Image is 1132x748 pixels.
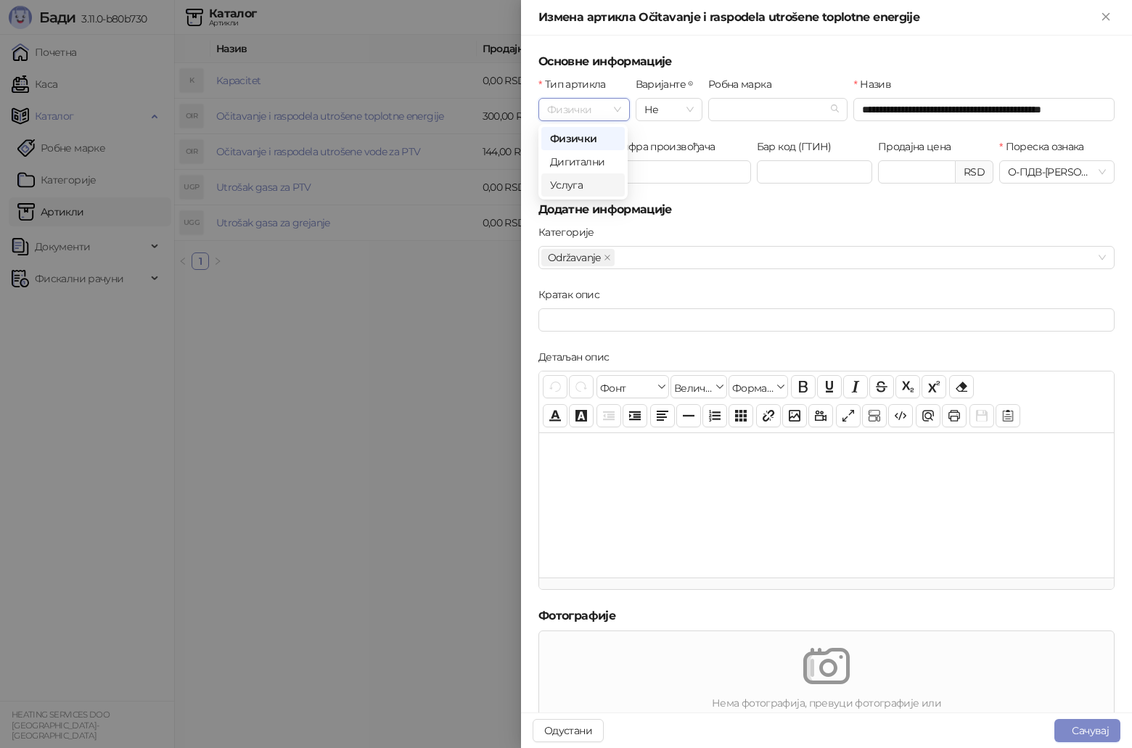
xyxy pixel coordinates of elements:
[817,375,842,398] button: Подвучено
[878,139,960,155] label: Продајна цена
[791,375,816,398] button: Подебљано
[1008,161,1106,183] span: О-ПДВ - [PERSON_NAME] ( 20,00 %)
[623,404,647,427] button: Увлачење
[538,224,603,240] label: Категорије
[702,404,727,427] button: Листа
[538,607,1115,625] h5: Фотографије
[757,160,872,184] input: Бар код (ГТИН)
[853,76,900,92] label: Назив
[895,375,920,398] button: Индексирано
[670,375,727,398] button: Величина
[548,250,601,266] span: Održavanje
[538,201,1115,218] h5: Додатне информације
[636,76,702,92] label: Варијанте
[757,139,840,155] label: Бар код (ГТИН)
[729,404,753,427] button: Табела
[996,404,1020,427] button: Шаблон
[596,375,669,398] button: Фонт
[538,76,615,92] label: Тип артикла
[803,643,850,689] img: empty
[569,404,594,427] button: Боја позадине
[650,404,675,427] button: Поравнање
[843,375,868,398] button: Искошено
[611,139,724,155] label: Шифра произвођача
[550,154,616,170] div: Дигитални
[708,76,780,92] label: Робна марка
[717,99,827,120] input: Робна марка
[836,404,861,427] button: Приказ преко целог екрана
[550,131,616,147] div: Физички
[538,9,1097,26] div: Измена артикла Očitavanje i raspodela utrošene toplotne energije
[538,287,608,303] label: Кратак опис
[596,404,621,427] button: Извлачење
[541,249,615,266] span: Održavanje
[604,254,611,261] span: close
[543,404,567,427] button: Боја текста
[888,404,913,427] button: Приказ кода
[569,375,594,398] button: Понови
[538,349,618,365] label: Детаљан опис
[782,404,807,427] button: Слика
[538,308,1115,332] input: Кратак опис
[956,160,993,184] div: RSD
[676,404,701,427] button: Хоризонтална линија
[949,375,974,398] button: Уклони формат
[538,53,1115,70] h5: Основне информације
[644,99,694,120] span: Не
[1097,9,1115,26] button: Close
[550,177,616,193] div: Услуга
[533,719,604,742] button: Одустани
[862,404,887,427] button: Прикажи блокове
[611,160,751,184] input: Шифра произвођача
[916,404,940,427] button: Преглед
[869,375,894,398] button: Прецртано
[729,375,788,398] button: Формати
[942,404,967,427] button: Штампај
[1054,719,1120,742] button: Сачувај
[999,139,1093,155] label: Пореска ознака
[853,98,1115,121] input: Назив
[922,375,946,398] button: Експонент
[712,695,941,727] div: Нема фотографија, превуци фотографије или кликни овде да додаш фотографије.
[543,375,567,398] button: Поврати
[808,404,833,427] button: Видео
[969,404,994,427] button: Сачувај
[547,99,621,120] span: Физички
[756,404,781,427] button: Веза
